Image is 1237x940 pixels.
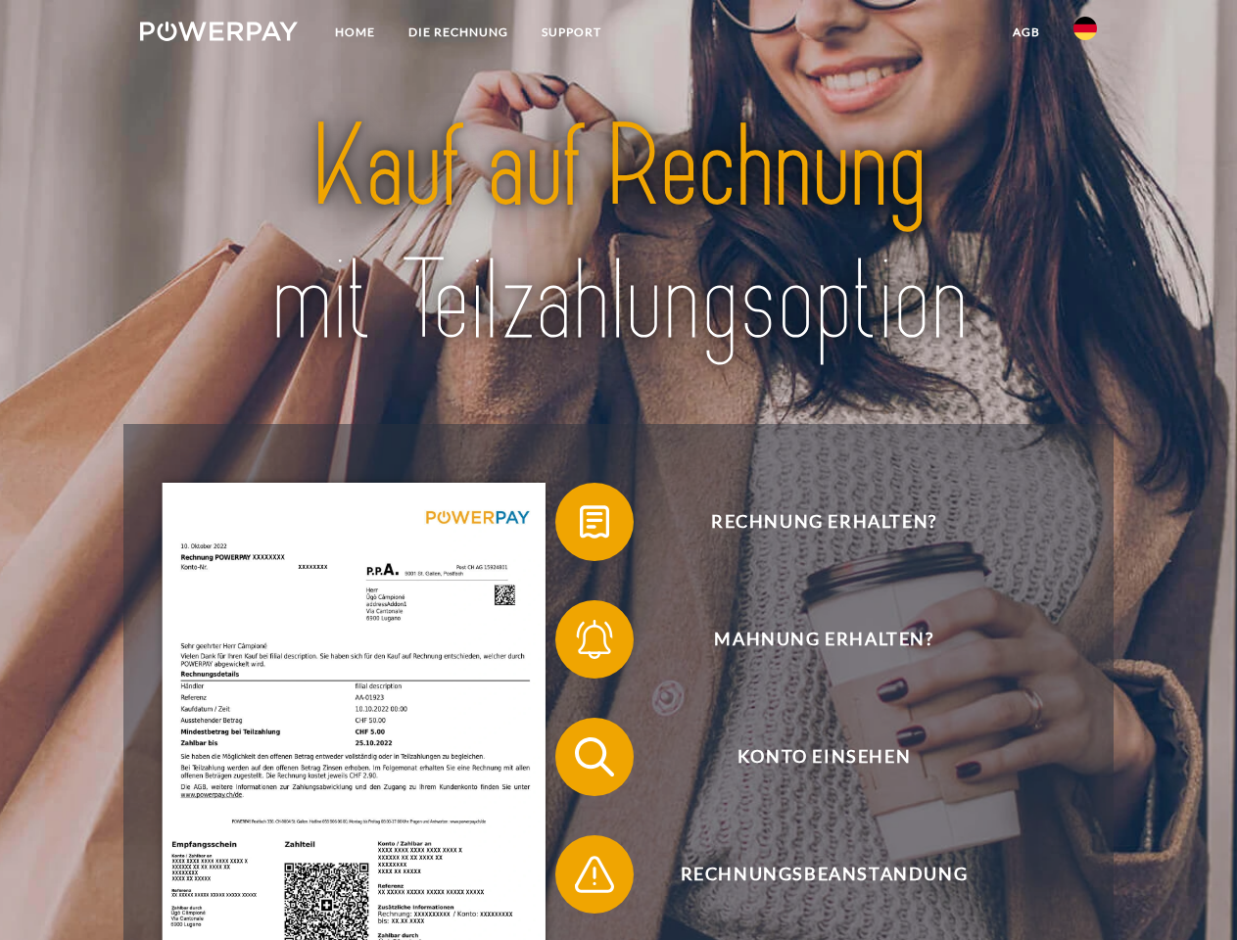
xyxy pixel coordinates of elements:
button: Konto einsehen [555,718,1065,796]
img: qb_warning.svg [570,850,619,899]
span: Mahnung erhalten? [584,600,1064,679]
span: Konto einsehen [584,718,1064,796]
img: logo-powerpay-white.svg [140,22,298,41]
img: qb_search.svg [570,732,619,781]
img: qb_bill.svg [570,497,619,546]
img: qb_bell.svg [570,615,619,664]
button: Mahnung erhalten? [555,600,1065,679]
button: Rechnungsbeanstandung [555,835,1065,914]
button: Rechnung erhalten? [555,483,1065,561]
a: SUPPORT [525,15,618,50]
a: Home [318,15,392,50]
a: agb [996,15,1057,50]
img: title-powerpay_de.svg [187,94,1050,375]
span: Rechnung erhalten? [584,483,1064,561]
span: Rechnungsbeanstandung [584,835,1064,914]
a: DIE RECHNUNG [392,15,525,50]
img: de [1073,17,1097,40]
